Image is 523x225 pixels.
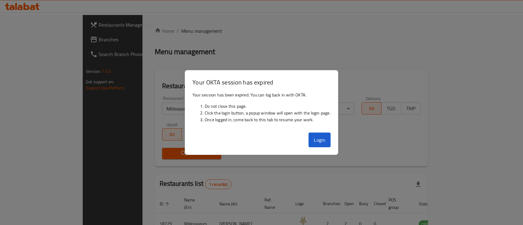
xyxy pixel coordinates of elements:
[185,89,338,130] div: Your session has been expired. You can log back in with OKTA.
[309,133,331,147] button: Login
[205,116,331,123] li: Once logged in, come back to this tab to resume your work.
[205,103,331,110] li: Do not close this page.
[192,78,331,87] h3: Your OKTA session has expired
[205,110,331,116] li: Click the login button, a popup window will open with the login page.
